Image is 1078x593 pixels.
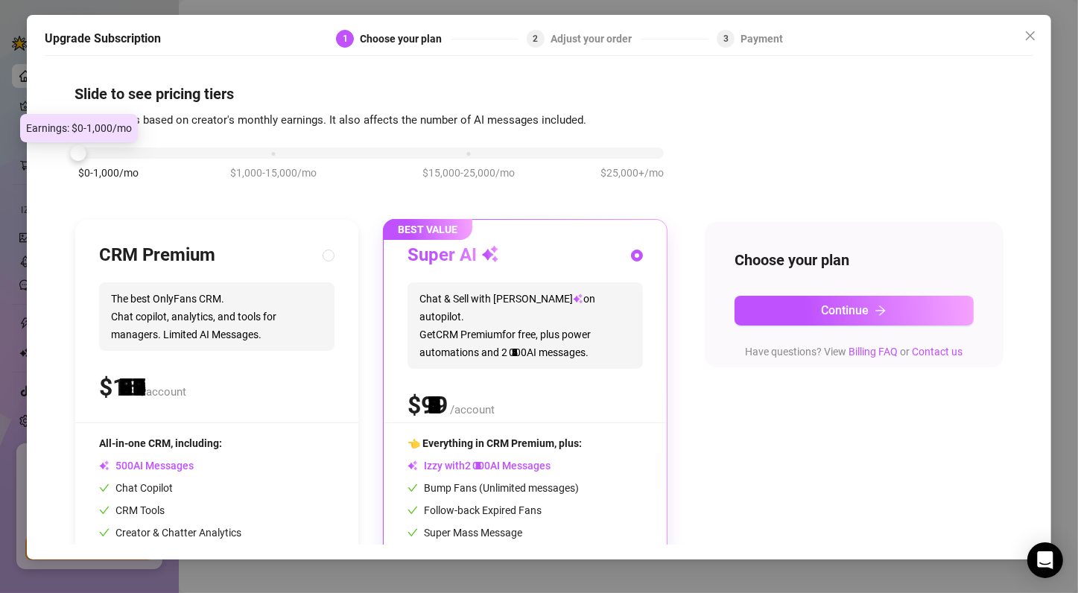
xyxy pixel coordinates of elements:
span: arrow-right [875,305,887,317]
span: Super Mass Message [408,527,522,539]
span: 2 [533,34,538,44]
span: check [99,505,110,516]
span: check [99,527,110,538]
span: 👈 Everything in CRM Premium, plus: [408,437,582,449]
span: CRM Tools [99,504,165,516]
span: Creator & Chatter Analytics [99,527,241,539]
span: /account [142,385,186,399]
a: Billing FAQ [849,346,898,358]
h4: Choose your plan [735,250,974,270]
span: AI Messages [99,460,194,472]
span: check [408,527,418,538]
span: Follow-back Expired Fans [408,504,542,516]
span: The best OnlyFans CRM. Chat copilot, analytics, and tools for managers. Limited AI Messages. [99,282,335,351]
span: 1 [343,34,348,44]
div: Choose your plan [360,30,451,48]
h4: Slide to see pricing tiers [74,83,1004,104]
div: Earnings: $0-1,000/mo [20,114,138,142]
span: Bump Fans (Unlimited messages) [408,482,579,494]
span: Our pricing is based on creator's monthly earnings. It also affects the number of AI messages inc... [74,113,586,127]
button: Close [1018,24,1042,48]
span: /account [450,403,495,416]
h5: Upgrade Subscription [45,30,161,48]
span: $ [408,391,448,419]
span: check [408,483,418,493]
span: Izzy with AI Messages [408,460,551,472]
button: Continuearrow-right [735,296,974,326]
span: Chat & Sell with [PERSON_NAME] on autopilot. Get CRM Premium for free, plus power automations and... [408,282,643,369]
h3: Super AI [408,244,499,267]
div: Payment [741,30,783,48]
span: $1,000-15,000/mo [230,165,317,181]
a: Contact us [912,346,963,358]
span: $ [99,373,139,402]
span: close [1024,30,1036,42]
span: 3 [723,34,729,44]
span: All-in-one CRM, including: [99,437,222,449]
span: Close [1018,30,1042,42]
span: $15,000-25,000/mo [422,165,515,181]
span: $25,000+/mo [600,165,664,181]
span: Chat Copilot [99,482,173,494]
span: $0-1,000/mo [78,165,139,181]
span: BEST VALUE [383,219,472,240]
span: Continue [821,303,869,317]
span: check [408,505,418,516]
h3: CRM Premium [99,244,215,267]
span: check [99,483,110,493]
span: Have questions? View or [745,346,963,358]
div: Adjust your order [551,30,641,48]
div: Open Intercom Messenger [1027,542,1063,578]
